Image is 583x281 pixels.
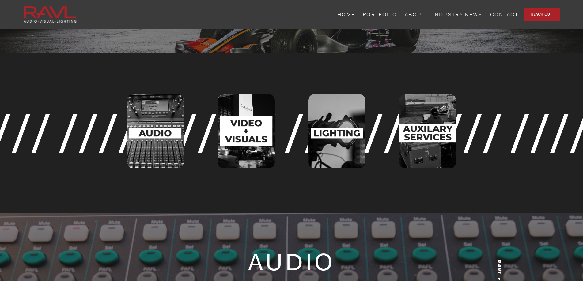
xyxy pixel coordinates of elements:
a: REACH OUT [524,8,560,21]
a: HOME [337,10,355,19]
a: INDUSTRY NEWS [433,10,482,19]
tspan: /////////// [57,99,283,162]
a: PORTFOLIO [363,10,397,19]
tspan: /////////// [283,99,509,162]
h2: AUDIO [248,250,335,273]
a: CONTACT [490,10,518,19]
a: ABOUT [405,10,425,19]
